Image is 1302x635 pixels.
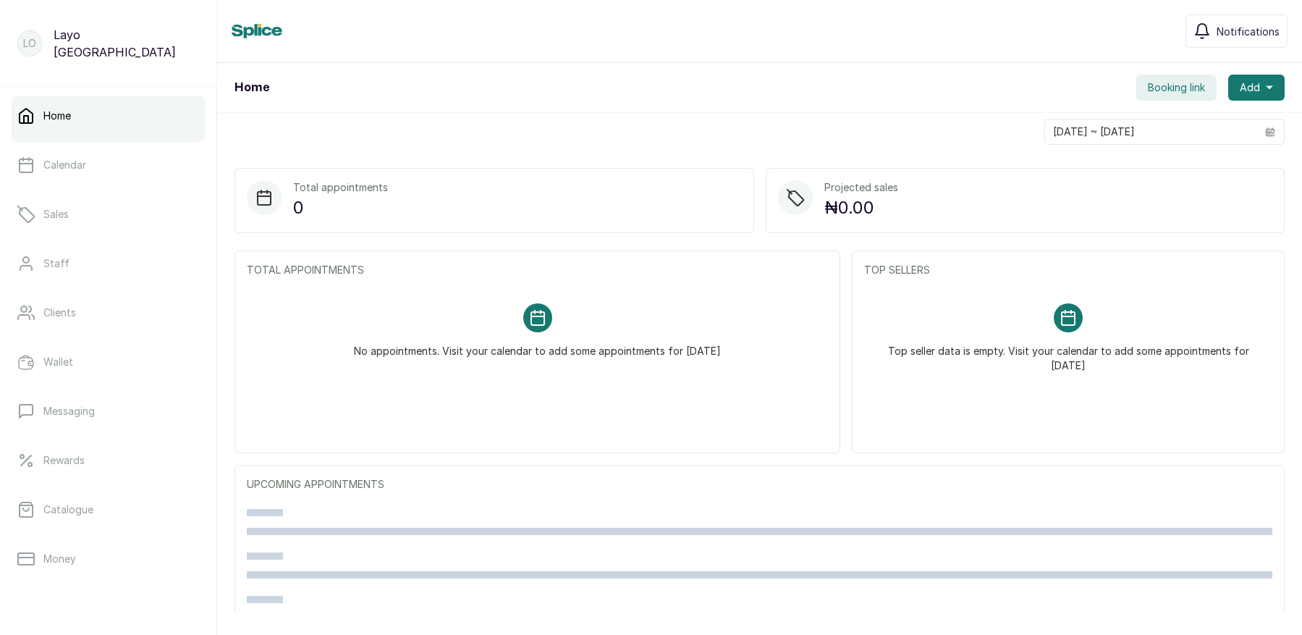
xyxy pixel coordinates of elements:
[247,477,1272,492] p: UPCOMING APPOINTMENTS
[824,195,898,221] p: ₦0.00
[43,256,69,271] p: Staff
[247,263,828,277] p: TOTAL APPOINTMENTS
[43,502,93,517] p: Catalogue
[12,539,205,579] a: Money
[12,243,205,284] a: Staff
[43,306,76,320] p: Clients
[12,391,205,432] a: Messaging
[43,552,76,566] p: Money
[12,194,205,235] a: Sales
[43,404,95,419] p: Messaging
[1228,75,1285,101] button: Add
[43,207,69,222] p: Sales
[12,440,205,481] a: Rewards
[1185,14,1288,48] button: Notifications
[293,195,388,221] p: 0
[824,180,898,195] p: Projected sales
[1148,80,1205,95] span: Booking link
[12,96,205,136] a: Home
[43,453,85,468] p: Rewards
[12,342,205,382] a: Wallet
[864,263,1272,277] p: TOP SELLERS
[12,145,205,185] a: Calendar
[1217,24,1280,39] span: Notifications
[293,180,388,195] p: Total appointments
[43,158,86,172] p: Calendar
[23,36,36,51] p: LO
[1240,80,1260,95] span: Add
[12,489,205,530] a: Catalogue
[882,332,1255,373] p: Top seller data is empty. Visit your calendar to add some appointments for [DATE]
[43,109,71,123] p: Home
[12,293,205,333] a: Clients
[234,79,269,96] h1: Home
[12,588,205,628] a: Reports
[43,355,73,369] p: Wallet
[1136,75,1217,101] button: Booking link
[354,332,721,358] p: No appointments. Visit your calendar to add some appointments for [DATE]
[54,26,199,61] p: Layo [GEOGRAPHIC_DATA]
[1265,127,1275,137] svg: calendar
[1045,119,1256,144] input: Select date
